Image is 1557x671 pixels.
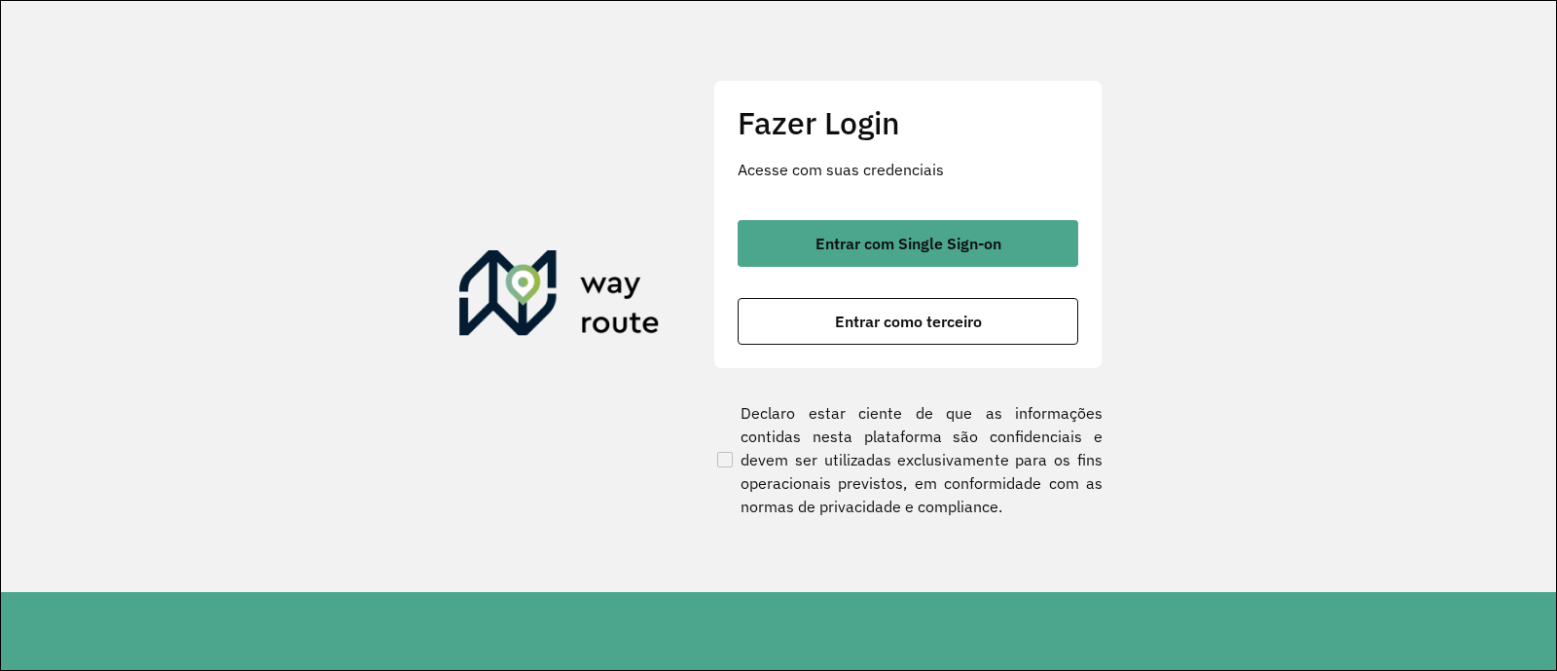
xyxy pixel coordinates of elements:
h2: Fazer Login [738,104,1078,141]
label: Declaro estar ciente de que as informações contidas nesta plataforma são confidenciais e devem se... [713,401,1103,518]
span: Entrar como terceiro [835,314,982,329]
p: Acesse com suas credenciais [738,158,1078,181]
img: Roteirizador AmbevTech [459,250,660,344]
span: Entrar com Single Sign-on [815,236,1001,251]
button: button [738,298,1078,345]
button: button [738,220,1078,267]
